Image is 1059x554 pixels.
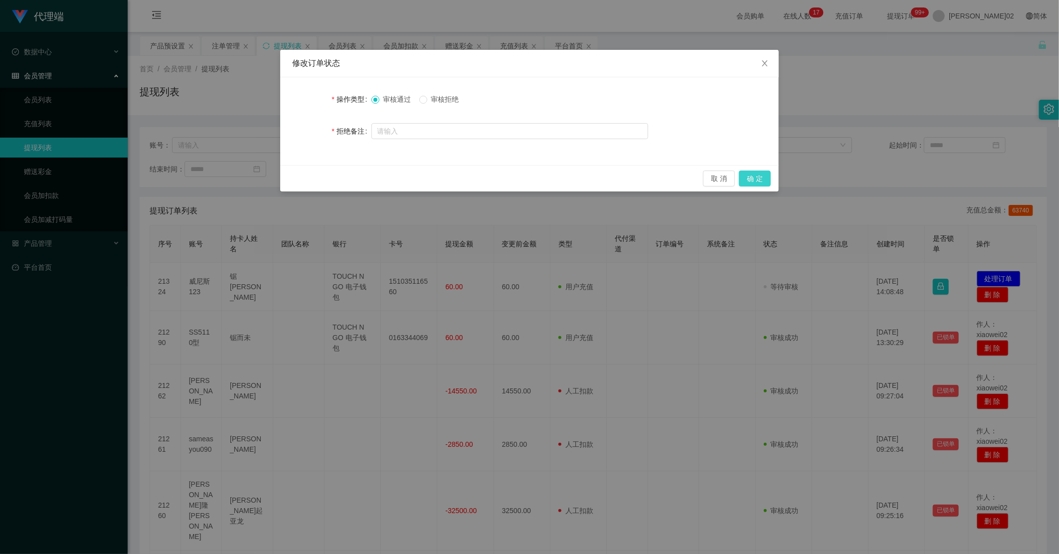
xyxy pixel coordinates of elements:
label: 操作类型： [332,95,371,103]
button: 关闭 [751,50,779,78]
label: 拒绝备注： [332,127,371,135]
i: 图标： 关闭 [761,59,769,67]
span: 审核拒绝 [427,95,463,103]
input: 请输入 [371,123,648,139]
span: 审核通过 [379,95,415,103]
div: 修改订单状态 [292,58,767,69]
button: 取 消 [703,171,735,186]
button: 确 定 [739,171,771,186]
